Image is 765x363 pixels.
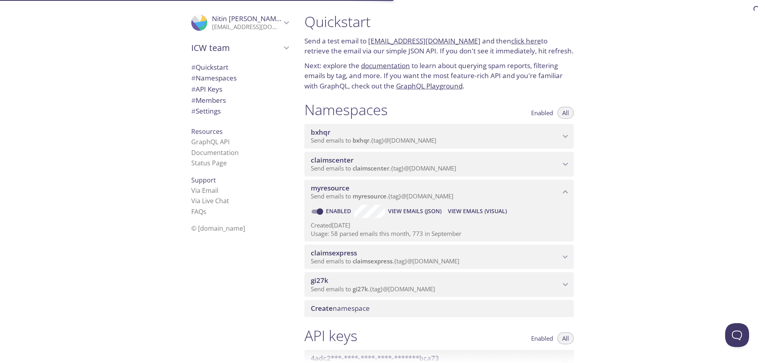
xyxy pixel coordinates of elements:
p: Usage: 58 parsed emails this month, 773 in September [311,230,567,238]
a: Via Live Chat [191,196,229,205]
span: Support [191,176,216,184]
span: Send emails to . {tag} @[DOMAIN_NAME] [311,192,453,200]
div: gi27k namespace [304,272,574,297]
span: Resources [191,127,223,136]
button: All [557,332,574,344]
span: Settings [191,106,221,116]
h1: Quickstart [304,13,574,31]
span: © [DOMAIN_NAME] [191,224,245,233]
button: View Emails (Visual) [445,205,510,218]
div: API Keys [185,84,295,95]
div: claimsexpress namespace [304,245,574,269]
span: ICW team [191,42,281,53]
div: ICW team [185,37,295,58]
span: Send emails to . {tag} @[DOMAIN_NAME] [311,164,456,172]
a: click here [511,36,541,45]
span: bxhqr [353,136,369,144]
span: claimsexpress [353,257,392,265]
a: Enabled [325,207,354,215]
span: # [191,84,196,94]
span: Quickstart [191,63,228,72]
span: claimsexpress [311,248,357,257]
span: myresource [311,183,349,192]
span: namespace [311,304,370,313]
span: # [191,73,196,82]
span: Send emails to . {tag} @[DOMAIN_NAME] [311,257,459,265]
span: bxhqr [311,128,330,137]
span: Members [191,96,226,105]
div: claimscenter namespace [304,152,574,177]
button: View Emails (JSON) [385,205,445,218]
h1: API keys [304,327,357,345]
a: GraphQL Playground [396,81,463,90]
p: Send a test email to and then to retrieve the email via our simple JSON API. If you don't see it ... [304,36,574,56]
a: [EMAIL_ADDRESS][DOMAIN_NAME] [368,36,481,45]
span: # [191,96,196,105]
div: Nitin Jindal [185,10,295,36]
div: Namespaces [185,73,295,84]
a: GraphQL API [191,137,229,146]
div: myresource namespace [304,180,574,204]
span: claimscenter [353,164,389,172]
span: s [203,207,206,216]
span: View Emails (JSON) [388,206,441,216]
a: FAQ [191,207,206,216]
button: Enabled [526,332,558,344]
span: View Emails (Visual) [448,206,507,216]
span: gi27k [311,276,328,285]
a: documentation [361,61,410,70]
div: Create namespace [304,300,574,317]
div: bxhqr namespace [304,124,574,149]
a: Via Email [191,186,218,195]
span: Send emails to . {tag} @[DOMAIN_NAME] [311,285,435,293]
button: Enabled [526,107,558,119]
a: Documentation [191,148,239,157]
span: claimscenter [311,155,353,165]
span: Create [311,304,333,313]
iframe: Help Scout Beacon - Open [725,323,749,347]
span: Namespaces [191,73,237,82]
div: Members [185,95,295,106]
p: Next: explore the to learn about querying spam reports, filtering emails by tag, and more. If you... [304,61,574,91]
h1: Namespaces [304,101,388,119]
span: # [191,106,196,116]
span: Send emails to . {tag} @[DOMAIN_NAME] [311,136,436,144]
button: All [557,107,574,119]
span: API Keys [191,84,222,94]
span: Nitin [PERSON_NAME] [212,14,282,23]
span: myresource [353,192,386,200]
p: [EMAIL_ADDRESS][DOMAIN_NAME] [212,23,281,31]
div: Quickstart [185,62,295,73]
span: # [191,63,196,72]
span: gi27k [353,285,368,293]
a: Status Page [191,159,227,167]
div: Team Settings [185,106,295,117]
p: Created [DATE] [311,221,567,230]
